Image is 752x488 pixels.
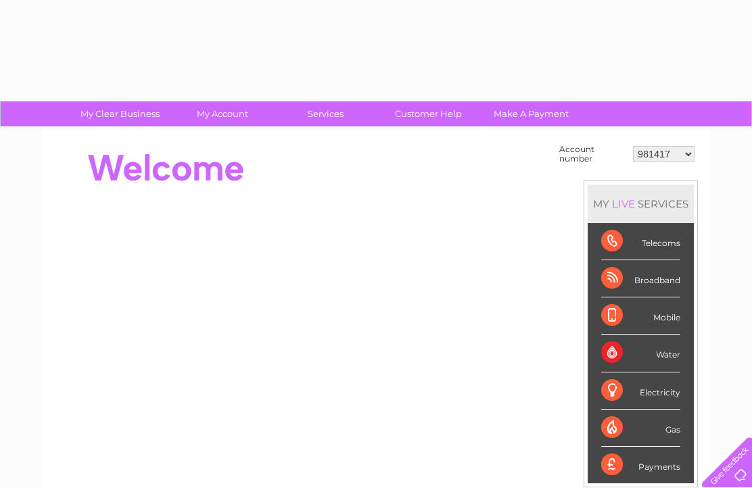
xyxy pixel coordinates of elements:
td: Account number [556,141,630,167]
a: Customer Help [373,101,484,126]
div: Electricity [601,372,680,410]
div: MY SERVICES [588,185,694,223]
a: Make A Payment [475,101,587,126]
div: Gas [601,410,680,447]
a: My Account [167,101,279,126]
div: Broadband [601,260,680,297]
div: Water [601,335,680,372]
div: Telecoms [601,223,680,260]
a: My Clear Business [64,101,176,126]
div: Payments [601,447,680,483]
div: LIVE [609,197,638,210]
a: Services [270,101,381,126]
div: Mobile [601,297,680,335]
